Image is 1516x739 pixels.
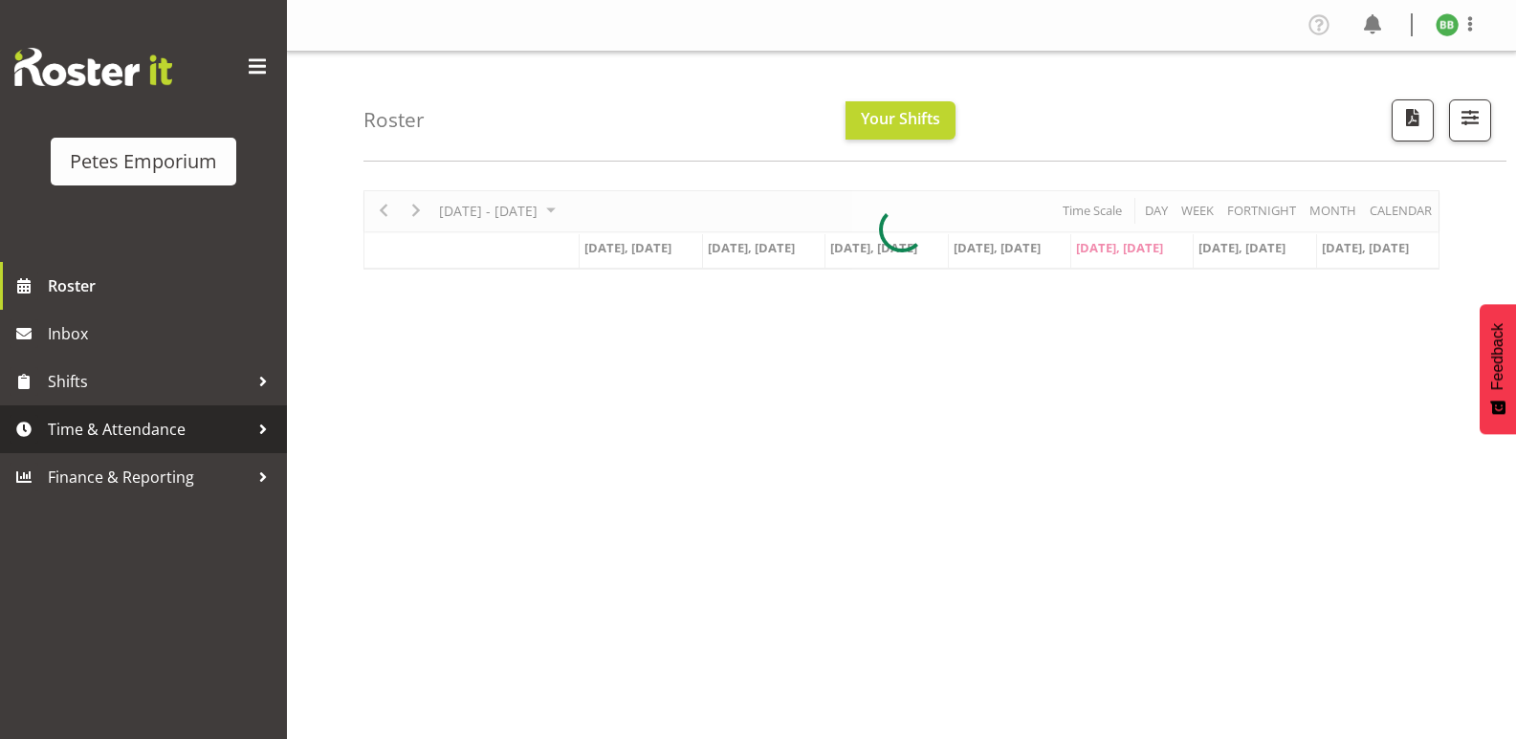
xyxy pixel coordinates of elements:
[48,463,249,491] span: Finance & Reporting
[48,415,249,444] span: Time & Attendance
[14,48,172,86] img: Rosterit website logo
[1392,99,1434,141] button: Download a PDF of the roster according to the set date range.
[70,147,217,176] div: Petes Emporium
[363,109,425,131] h4: Roster
[48,319,277,348] span: Inbox
[1449,99,1491,141] button: Filter Shifts
[48,272,277,300] span: Roster
[48,367,249,396] span: Shifts
[1480,304,1516,434] button: Feedback - Show survey
[861,108,940,129] span: Your Shifts
[846,101,956,140] button: Your Shifts
[1489,323,1506,390] span: Feedback
[1436,13,1459,36] img: beena-bist9974.jpg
